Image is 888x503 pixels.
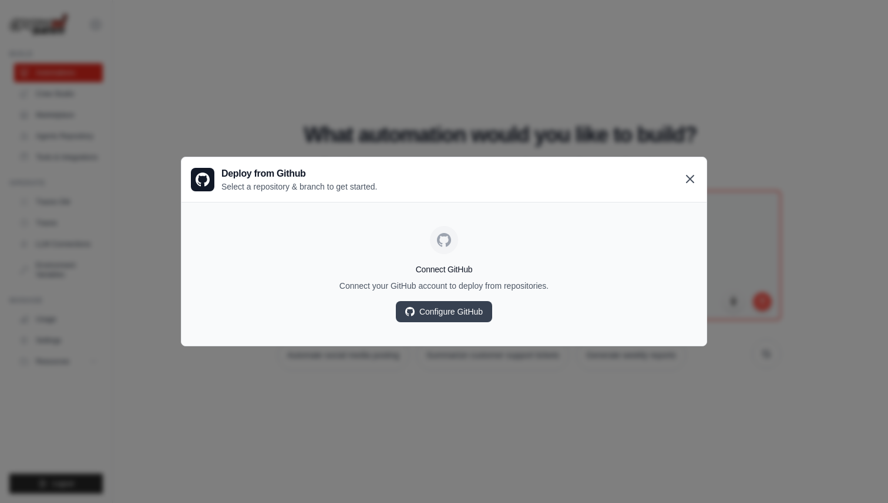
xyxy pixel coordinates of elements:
[191,280,697,292] p: Connect your GitHub account to deploy from repositories.
[829,447,888,503] iframe: Chat Widget
[396,301,492,322] a: Configure GitHub
[221,167,377,181] h3: Deploy from Github
[221,181,377,193] p: Select a repository & branch to get started.
[191,264,697,275] h4: Connect GitHub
